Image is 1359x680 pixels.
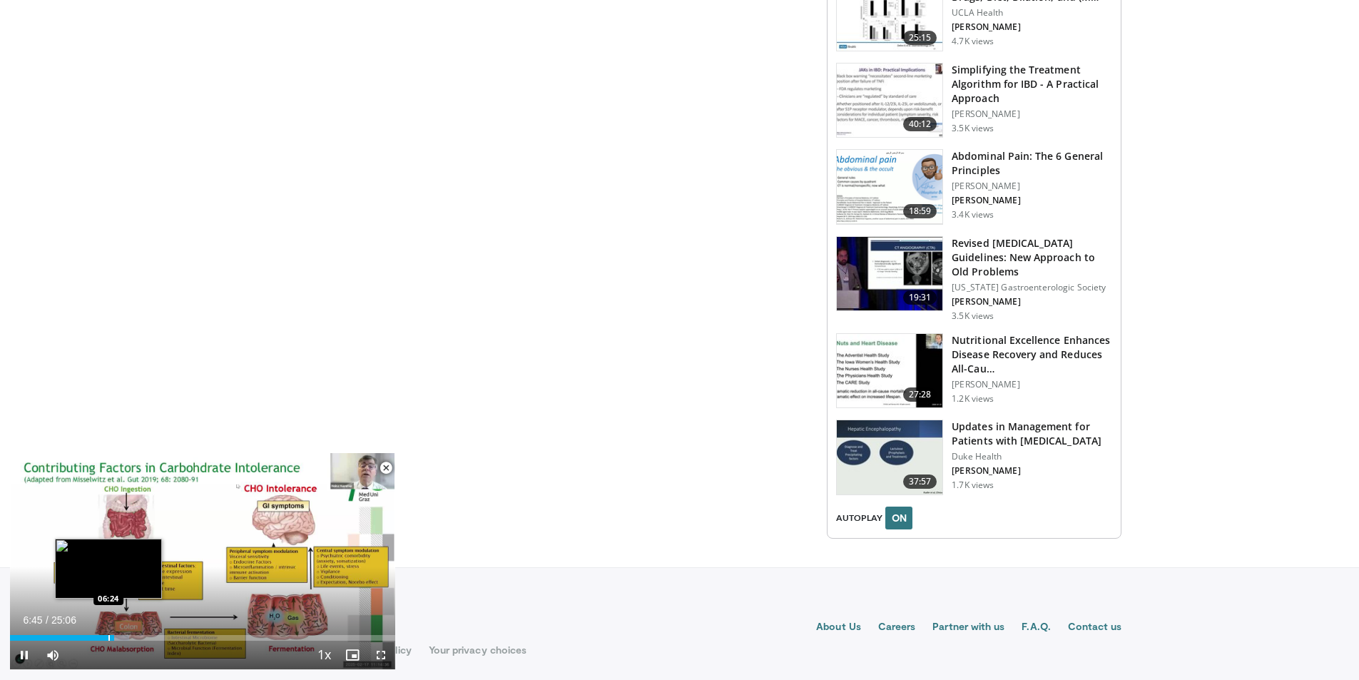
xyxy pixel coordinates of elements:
a: 19:31 Revised [MEDICAL_DATA] Guidelines: New Approach to Old Problems [US_STATE] Gastroenterologi... [836,236,1112,322]
p: [PERSON_NAME] [952,465,1112,477]
a: 18:59 Abdominal Pain: The 6 General Principles [PERSON_NAME] [PERSON_NAME] 3.4K views [836,149,1112,225]
span: 27:28 [903,387,937,402]
a: About Us [816,619,861,636]
span: 6:45 [23,614,42,626]
img: c9849c50-d037-4b69-b0aa-0e1438713409.150x105_q85_crop-smart_upscale.jpg [837,334,942,408]
a: Careers [878,619,916,636]
img: f552a685-2fe9-4407-9b0a-d7b7fac1e96a.png.150x105_q85_crop-smart_upscale.png [837,150,942,224]
h3: Updates in Management for Patients with [MEDICAL_DATA] [952,420,1112,448]
img: e47b0e9c-cabc-414b-ba59-ffd0e58d8036.150x105_q85_crop-smart_upscale.jpg [837,237,942,311]
p: 4.7K views [952,36,994,47]
h3: Abdominal Pain: The 6 General Principles [952,149,1112,178]
img: image.jpeg [55,539,162,599]
video-js: Video Player [10,453,395,670]
a: Contact us [1068,619,1122,636]
p: 1.7K views [952,479,994,491]
a: 27:28 Nutritional Excellence Enhances Disease Recovery and Reduces All-Cau… [PERSON_NAME] 1.2K views [836,333,1112,409]
button: Fullscreen [367,641,395,669]
span: / [46,614,49,626]
p: [PERSON_NAME] [952,181,1112,192]
button: Mute [39,641,67,669]
button: Playback Rate [310,641,338,669]
p: [PERSON_NAME] [952,296,1112,308]
span: 18:59 [903,204,937,218]
h3: Simplifying the Treatment Algorithm for IBD - A Practical Approach [952,63,1112,106]
p: [PERSON_NAME] [952,108,1112,120]
span: 25:15 [903,31,937,45]
button: Enable picture-in-picture mode [338,641,367,669]
p: [US_STATE] Gastroenterologic Society [952,282,1112,293]
h3: Revised [MEDICAL_DATA] Guidelines: New Approach to Old Problems [952,236,1112,279]
button: ON [885,507,912,529]
span: 25:06 [51,614,76,626]
h3: Nutritional Excellence Enhances Disease Recovery and Reduces All-Cau… [952,333,1112,376]
p: 3.5K views [952,123,994,134]
p: [PERSON_NAME] [952,379,1112,390]
img: 68645ce3-7bf1-4726-bf7a-2edc1bf7921b.150x105_q85_crop-smart_upscale.jpg [837,420,942,494]
span: AUTOPLAY [836,512,882,524]
p: 3.4K views [952,209,994,220]
a: F.A.Q. [1022,619,1050,636]
a: Your privacy choices [429,643,526,657]
a: 40:12 Simplifying the Treatment Algorithm for IBD - A Practical Approach [PERSON_NAME] 3.5K views [836,63,1112,138]
span: 19:31 [903,290,937,305]
button: Pause [10,641,39,669]
p: 1.2K views [952,393,994,405]
div: Progress Bar [10,635,395,641]
a: 37:57 Updates in Management for Patients with [MEDICAL_DATA] Duke Health [PERSON_NAME] 1.7K views [836,420,1112,495]
img: 8e95e000-4584-42d0-a9a0-ddf8dce8c865.150x105_q85_crop-smart_upscale.jpg [837,64,942,138]
span: 40:12 [903,117,937,131]
button: Close [372,453,400,483]
span: 37:57 [903,475,937,489]
p: Duke Health [952,451,1112,462]
a: Partner with us [932,619,1004,636]
p: UCLA Health [952,7,1112,19]
p: [PERSON_NAME] [952,195,1112,206]
p: [PERSON_NAME] [952,21,1112,33]
p: 3.5K views [952,310,994,322]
